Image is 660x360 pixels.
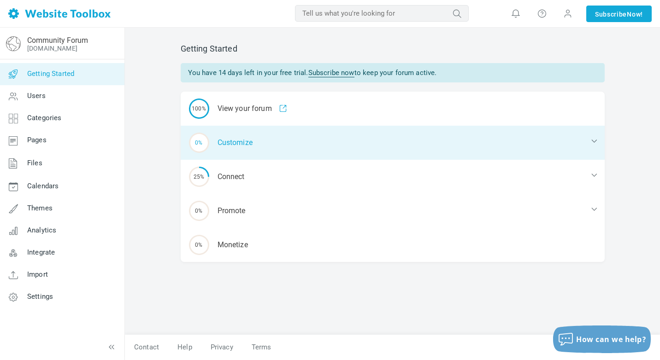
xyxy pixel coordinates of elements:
[181,160,605,194] div: Connect
[125,339,168,355] a: Contact
[189,99,209,119] span: 100%
[189,167,209,187] span: 25%
[27,136,47,144] span: Pages
[181,228,605,262] a: 0% Monetize
[181,44,605,54] h2: Getting Started
[27,292,53,301] span: Settings
[27,114,62,122] span: Categories
[27,204,53,212] span: Themes
[242,339,281,355] a: Terms
[27,36,88,45] a: Community Forum
[189,201,209,221] span: 0%
[27,159,42,167] span: Files
[27,182,59,190] span: Calendars
[27,92,46,100] span: Users
[27,45,77,52] a: [DOMAIN_NAME]
[201,339,242,355] a: Privacy
[181,194,605,228] div: Promote
[586,6,652,22] a: SubscribeNow!
[181,92,605,126] div: View your forum
[6,36,21,51] img: globe-icon.png
[168,339,201,355] a: Help
[181,228,605,262] div: Monetize
[181,92,605,126] a: 100% View your forum
[27,70,74,78] span: Getting Started
[295,5,469,22] input: Tell us what you're looking for
[27,248,55,256] span: Integrate
[27,226,56,234] span: Analytics
[189,133,209,153] span: 0%
[181,126,605,160] div: Customize
[181,63,605,82] div: You have 14 days left in your free trial. to keep your forum active.
[189,235,209,255] span: 0%
[308,69,354,77] a: Subscribe now
[576,334,646,344] span: How can we help?
[627,9,643,19] span: Now!
[553,325,651,353] button: How can we help?
[27,270,48,279] span: Import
